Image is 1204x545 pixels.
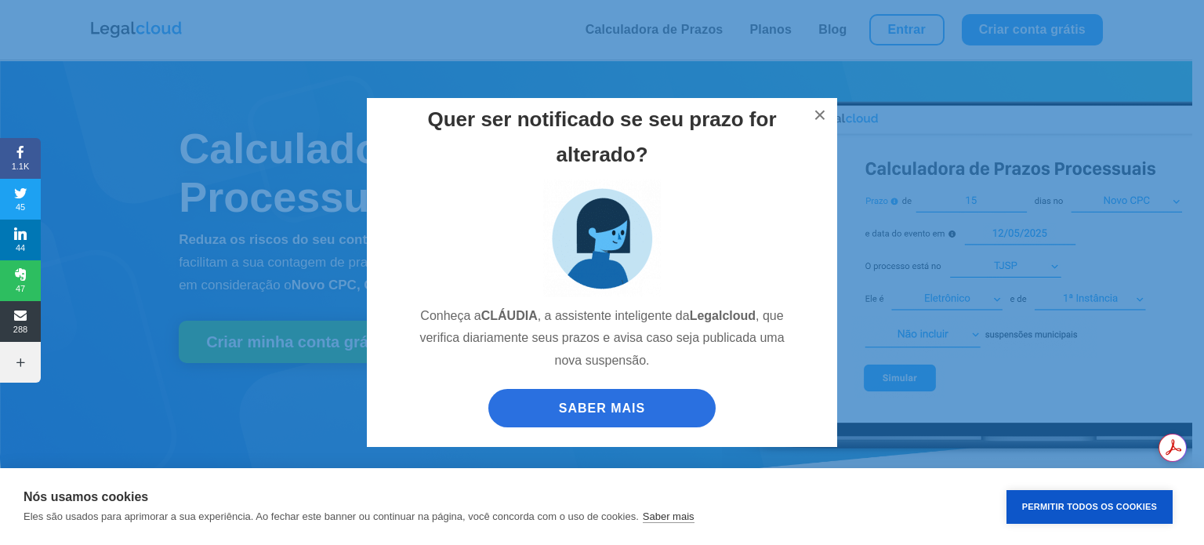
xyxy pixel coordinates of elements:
[543,180,661,297] img: claudia_assistente
[643,510,694,523] a: Saber mais
[410,102,794,179] h2: Quer ser notificado se seu prazo for alterado?
[481,309,538,322] strong: CLÁUDIA
[803,98,837,133] button: ×
[24,490,148,503] strong: Nós usamos cookies
[690,309,756,322] strong: Legalcloud
[410,305,794,385] p: Conheça a , a assistente inteligente da , que verifica diariamente seus prazos e avisa caso seja ...
[24,510,639,522] p: Eles são usados para aprimorar a sua experiência. Ao fechar este banner ou continuar na página, v...
[488,389,716,427] a: SABER MAIS
[1006,490,1173,524] button: Permitir Todos os Cookies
